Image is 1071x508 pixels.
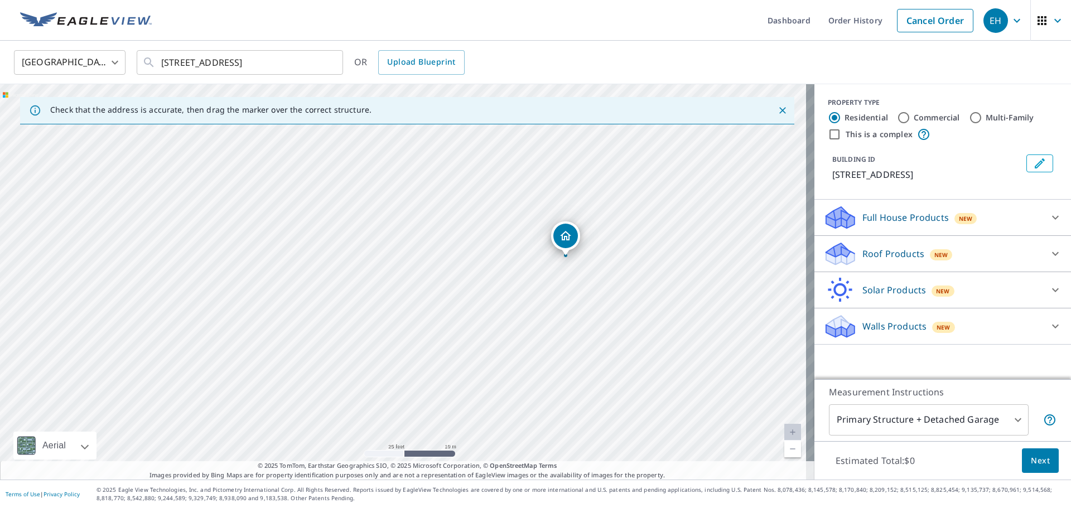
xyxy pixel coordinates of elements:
p: Roof Products [862,247,924,260]
div: [GEOGRAPHIC_DATA] [14,47,126,78]
div: Full House ProductsNew [823,204,1062,231]
a: Upload Blueprint [378,50,464,75]
a: Privacy Policy [44,490,80,498]
div: Dropped pin, building 1, Residential property, 3314 8th St Muskegon, MI 49444 [551,221,580,256]
div: OR [354,50,465,75]
label: Multi-Family [986,112,1034,123]
p: Walls Products [862,320,927,333]
span: New [936,287,950,296]
a: Terms [539,461,557,470]
div: Walls ProductsNew [823,313,1062,340]
div: EH [983,8,1008,33]
p: Solar Products [862,283,926,297]
span: New [934,250,948,259]
span: New [959,214,973,223]
a: Terms of Use [6,490,40,498]
button: Edit building 1 [1026,154,1053,172]
a: Cancel Order [897,9,973,32]
span: New [937,323,951,332]
a: Current Level 20, Zoom In Disabled [784,424,801,441]
div: Roof ProductsNew [823,240,1062,267]
p: Estimated Total: $0 [827,448,924,473]
div: Solar ProductsNew [823,277,1062,303]
span: © 2025 TomTom, Earthstar Geographics SIO, © 2025 Microsoft Corporation, © [258,461,557,471]
p: BUILDING ID [832,154,875,164]
label: This is a complex [846,129,913,140]
p: Measurement Instructions [829,385,1056,399]
div: PROPERTY TYPE [828,98,1058,108]
span: Upload Blueprint [387,55,455,69]
div: Primary Structure + Detached Garage [829,404,1029,436]
img: EV Logo [20,12,152,29]
span: Next [1031,454,1050,468]
button: Next [1022,448,1059,473]
p: | [6,491,80,497]
button: Close [775,103,790,118]
label: Commercial [914,112,960,123]
p: © 2025 Eagle View Technologies, Inc. and Pictometry International Corp. All Rights Reserved. Repo... [97,486,1065,502]
div: Aerial [39,432,69,459]
p: Full House Products [862,211,949,224]
p: [STREET_ADDRESS] [832,168,1022,181]
a: Current Level 20, Zoom Out [784,441,801,457]
label: Residential [845,112,888,123]
input: Search by address or latitude-longitude [161,47,320,78]
a: OpenStreetMap [490,461,537,470]
span: Your report will include the primary structure and a detached garage if one exists. [1043,413,1056,427]
p: Check that the address is accurate, then drag the marker over the correct structure. [50,105,372,115]
div: Aerial [13,432,97,459]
